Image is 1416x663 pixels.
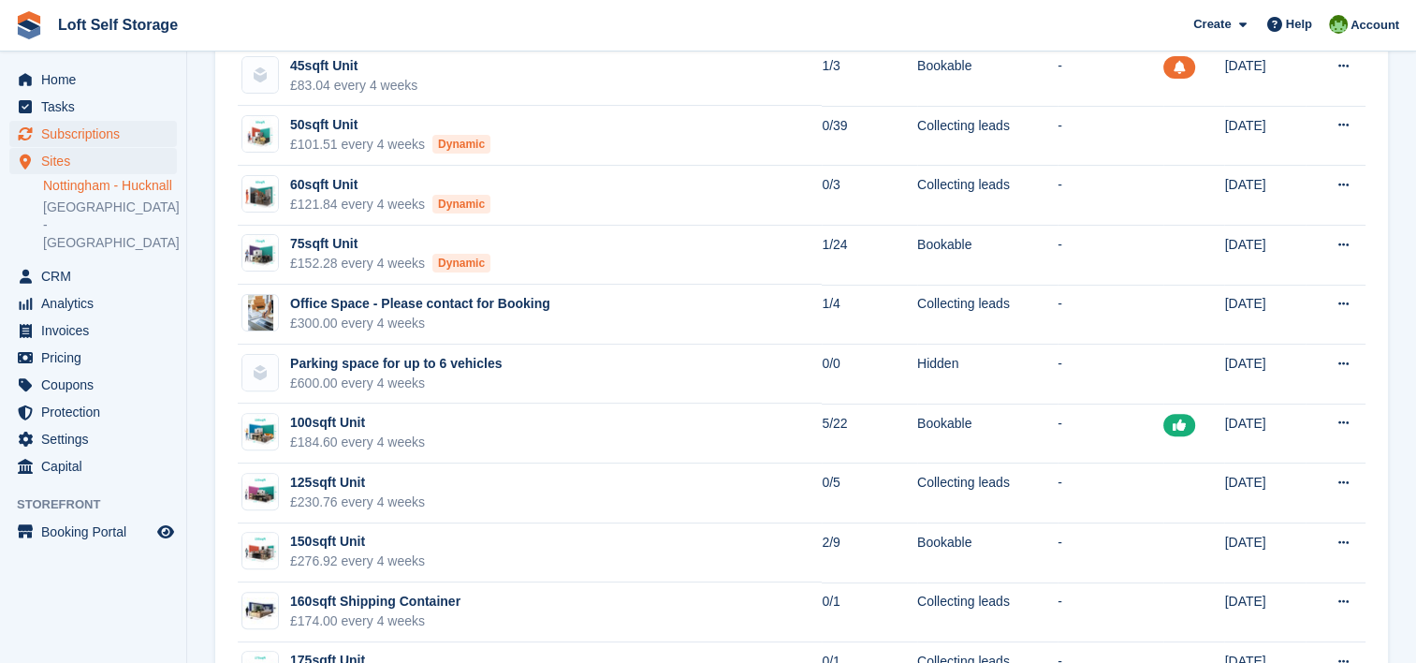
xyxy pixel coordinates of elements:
a: Nottingham - Hucknall [43,177,177,195]
div: 160sqft Shipping Container [290,592,460,611]
a: menu [9,66,177,93]
span: Booking Portal [41,519,153,545]
span: Account [1350,16,1399,35]
div: £121.84 every 4 weeks [290,195,490,214]
td: 5/22 [822,404,917,464]
td: - [1058,47,1162,107]
span: Tasks [41,94,153,120]
div: £300.00 every 4 weeks [290,314,550,333]
td: [DATE] [1224,582,1306,642]
td: - [1058,226,1162,286]
div: Dynamic [432,254,490,273]
span: Analytics [41,290,153,317]
div: 150sqft Unit [290,532,425,552]
td: 1/24 [822,226,917,286]
a: Loft Self Storage [51,9,185,40]
td: - [1058,404,1162,464]
td: - [1058,106,1162,166]
img: 150sqft-units.jpg [242,533,278,568]
img: 50sqft-units.jpg [242,116,278,152]
div: Office Space - Please contact for Booking [290,294,550,314]
a: menu [9,453,177,479]
td: 0/0 [822,345,917,405]
span: Protection [41,399,153,425]
a: menu [9,94,177,120]
span: Pricing [41,345,153,371]
td: Collecting leads [917,285,1058,345]
a: menu [9,345,177,371]
td: [DATE] [1224,404,1306,464]
img: 20-ft-container.jpg [242,597,278,625]
div: Dynamic [432,135,490,154]
div: £276.92 every 4 weeks [290,552,425,571]
span: Settings [41,426,153,452]
td: 2/9 [822,523,917,583]
div: £101.51 every 4 weeks [290,135,490,155]
a: menu [9,263,177,289]
div: 100sqft Unit [290,413,425,433]
td: 1/4 [822,285,917,345]
td: Bookable [917,523,1058,583]
span: Invoices [41,317,153,344]
td: - [1058,285,1162,345]
div: Parking space for up to 6 vehicles [290,354,502,374]
a: Preview store [154,521,177,543]
img: James Johnson [1329,15,1348,34]
a: menu [9,519,177,545]
a: menu [9,290,177,317]
td: - [1058,166,1162,226]
td: Bookable [917,404,1058,464]
td: Bookable [917,226,1058,286]
div: 60sqft Unit [290,175,490,195]
div: £152.28 every 4 weeks [290,254,490,273]
span: Create [1193,15,1231,34]
img: blank-unit-type-icon-ffbac7b88ba66c5e286b0e438baccc4b9c83835d4c34f86887a83fc20ec27e7b.svg [242,57,278,93]
div: £174.00 every 4 weeks [290,611,460,631]
td: Collecting leads [917,106,1058,166]
td: 0/5 [822,464,917,523]
img: 60sqft-units%5B11%5D.jpg [242,176,278,212]
a: menu [9,121,177,147]
img: blank-unit-type-icon-ffbac7b88ba66c5e286b0e438baccc4b9c83835d4c34f86887a83fc20ec27e7b.svg [242,355,278,390]
span: Sites [41,148,153,174]
td: 0/1 [822,582,917,642]
td: Collecting leads [917,464,1058,523]
img: 125sqft-units.jpg [242,474,278,509]
span: Storefront [17,495,186,514]
td: [DATE] [1224,106,1306,166]
td: Hidden [917,345,1058,405]
div: £230.76 every 4 weeks [290,493,425,512]
td: Collecting leads [917,166,1058,226]
td: Bookable [917,47,1058,107]
img: AdobeStock_625230362.jpeg [248,294,273,331]
td: - [1058,523,1162,583]
img: 100sqft-units.jpg [242,414,278,449]
div: £184.60 every 4 weeks [290,433,425,452]
a: menu [9,426,177,452]
td: - [1058,345,1162,405]
td: [DATE] [1224,166,1306,226]
span: Subscriptions [41,121,153,147]
td: [DATE] [1224,345,1306,405]
div: £600.00 every 4 weeks [290,374,502,393]
div: 50sqft Unit [290,115,490,135]
a: menu [9,399,177,425]
td: - [1058,582,1162,642]
span: Capital [41,453,153,479]
img: 75sqft-units.jpg [242,235,278,271]
td: [DATE] [1224,47,1306,107]
div: £83.04 every 4 weeks [290,76,417,96]
td: - [1058,464,1162,523]
td: 0/3 [822,166,917,226]
span: CRM [41,263,153,289]
td: [DATE] [1224,226,1306,286]
span: Help [1286,15,1312,34]
td: 1/3 [822,47,917,107]
a: menu [9,317,177,344]
div: 45sqft Unit [290,56,417,76]
span: Coupons [41,372,153,398]
td: 0/39 [822,106,917,166]
span: Home [41,66,153,93]
img: stora-icon-8386f47178a22dfd0bd8f6a31ec36ba5ce8667c1dd55bd0f319d3a0aa187defe.svg [15,11,43,39]
td: Collecting leads [917,582,1058,642]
